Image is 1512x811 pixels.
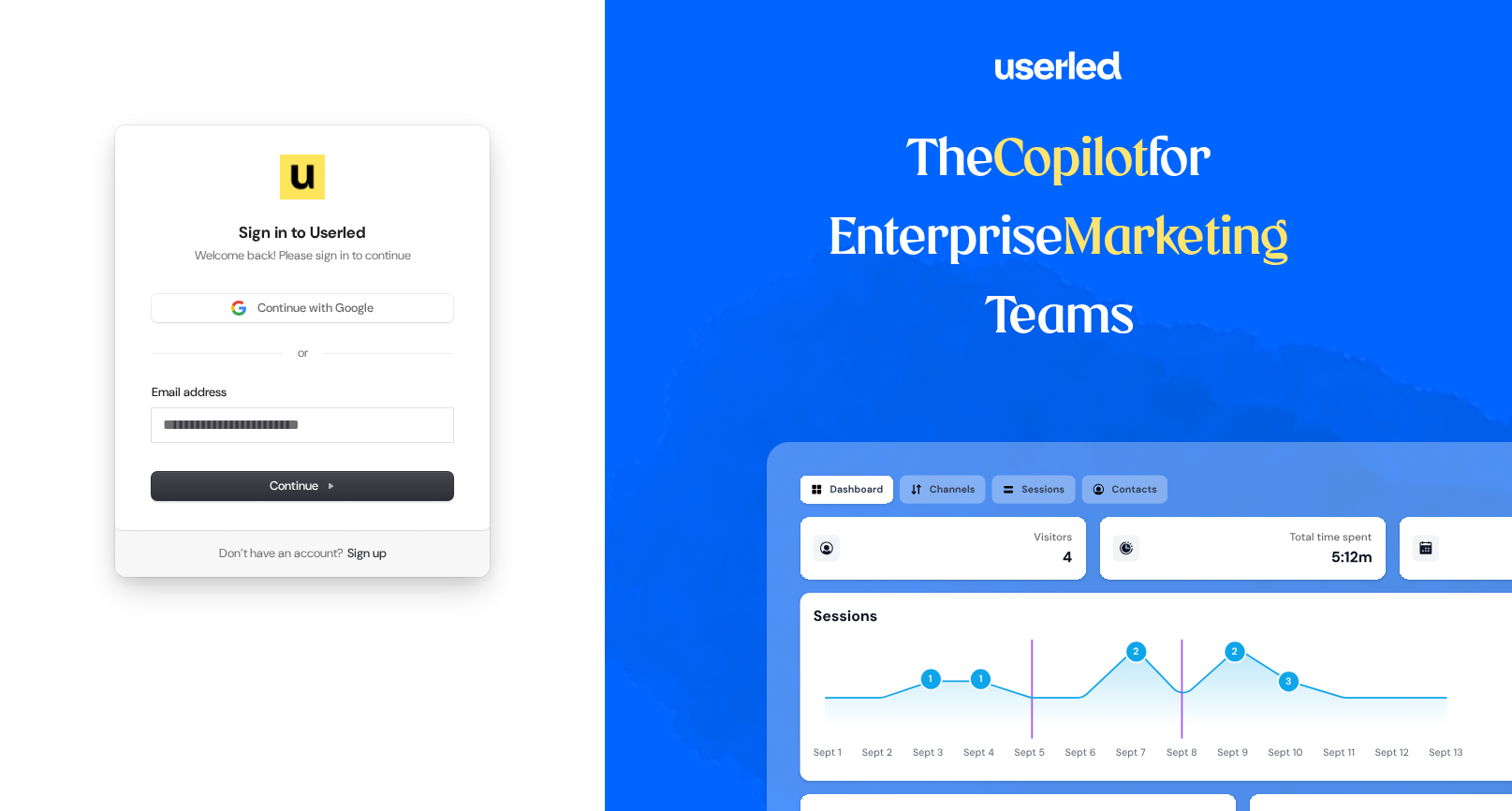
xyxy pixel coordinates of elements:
label: Email address [152,384,227,401]
span: Marketing [1063,215,1289,264]
button: Sign in with GoogleContinue with Google [152,294,453,322]
button: Continue [152,472,453,500]
p: Welcome back! Please sign in to continue [152,247,453,264]
a: Sign up [347,545,387,562]
img: Userled [280,155,325,199]
h1: The for Enterprise Teams [767,122,1352,358]
span: Continue [270,478,335,494]
img: Sign in with Google [231,301,246,316]
p: or [298,345,308,361]
span: Continue with Google [257,300,374,317]
span: Don’t have an account? [219,545,344,562]
span: Copilot [993,137,1148,185]
h1: Sign in to Userled [152,222,453,244]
